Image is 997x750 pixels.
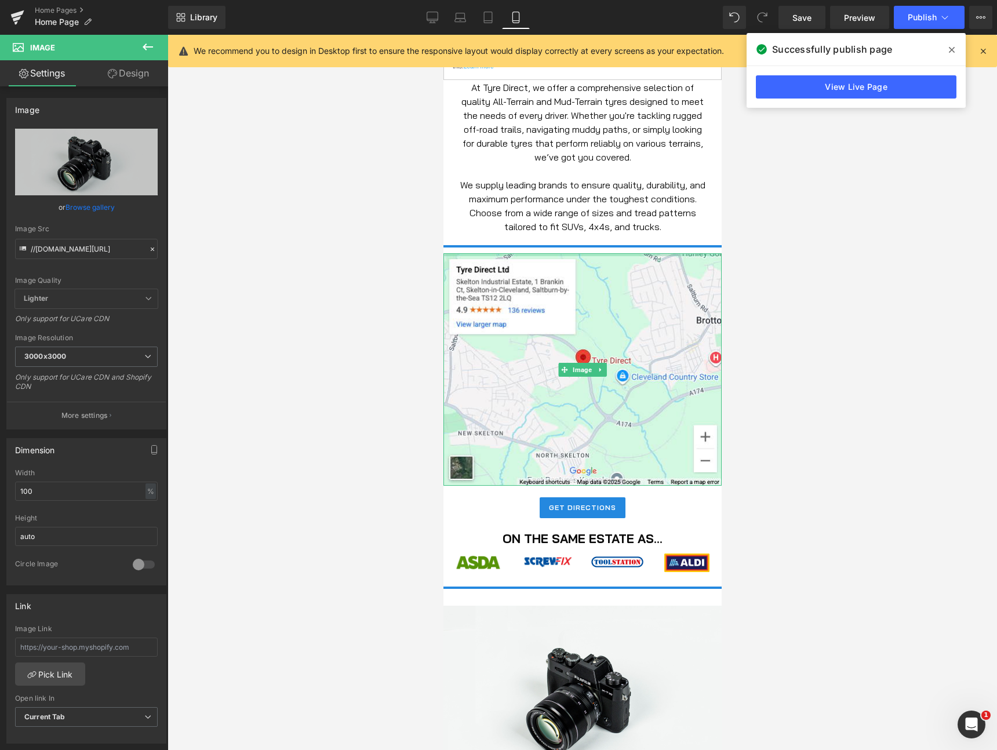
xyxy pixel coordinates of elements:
[66,197,115,217] a: Browse gallery
[844,12,875,24] span: Preview
[723,6,746,29] button: Undo
[958,711,985,738] iframe: Intercom live chat
[894,6,965,29] button: Publish
[981,711,991,720] span: 1
[419,6,446,29] a: Desktop
[23,14,255,31] h1: 4x4 TYRES
[14,143,264,199] p: We supply leading brands to ensure quality, durability, and maximum performance under the toughes...
[14,46,264,129] p: At Tyre Direct, we offer a comprehensive selection of quality All-Terrain and Mud-Terrain tyres d...
[772,42,892,56] span: Successfully publish page
[756,75,956,99] a: View Live Page
[908,13,937,22] span: Publish
[446,6,474,29] a: Laptop
[7,402,166,429] button: More settings
[474,6,502,29] a: Tablet
[15,469,158,477] div: Width
[502,6,530,29] a: Mobile
[969,6,992,29] button: More
[15,694,158,702] div: Open link In
[15,201,158,213] div: or
[15,99,39,115] div: Image
[151,328,163,342] a: Expand / Collapse
[15,239,158,259] input: Link
[15,595,31,611] div: Link
[145,483,156,499] div: %
[15,482,158,501] input: auto
[792,12,812,24] span: Save
[127,328,151,342] span: Image
[96,463,181,483] a: GET DIRECTIONS
[15,334,158,342] div: Image Resolution
[24,712,66,721] b: Current Tab
[194,45,724,57] p: We recommend you to design in Desktop first to ensure the responsive layout would display correct...
[61,410,108,421] p: More settings
[35,6,168,15] a: Home Pages
[15,314,158,331] div: Only support for UCare CDN
[105,468,172,477] span: GET DIRECTIONS
[751,6,774,29] button: Redo
[30,43,55,52] span: Image
[830,6,889,29] a: Preview
[35,17,79,27] span: Home Page
[15,559,121,571] div: Circle Image
[15,439,55,455] div: Dimension
[15,225,158,233] div: Image Src
[86,60,170,86] a: Design
[24,352,66,361] b: 3000x3000
[15,638,158,657] input: https://your-shop.myshopify.com
[15,662,85,686] a: Pick Link
[15,276,158,285] div: Image Quality
[15,527,158,546] input: auto
[190,12,217,23] span: Library
[15,373,158,399] div: Only support for UCare CDN and Shopify CDN
[168,6,225,29] a: New Library
[15,625,158,633] div: Image Link
[15,514,158,522] div: Height
[24,294,48,303] b: Lighter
